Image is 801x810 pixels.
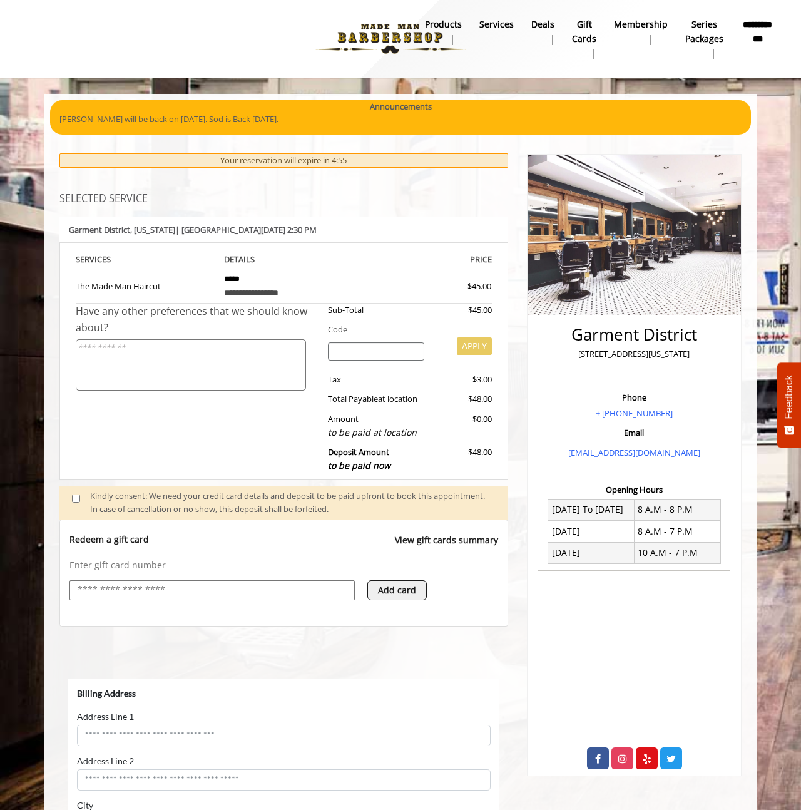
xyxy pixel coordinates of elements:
div: to be paid at location [328,426,425,439]
td: [DATE] To [DATE] [548,499,635,520]
div: $45.00 [422,280,491,293]
b: Series packages [685,18,723,46]
div: $3.00 [434,373,491,386]
div: Sub-Total [319,304,434,317]
a: ServicesServices [471,16,523,48]
th: PRICE [353,252,492,267]
span: S [106,254,111,265]
p: [STREET_ADDRESS][US_STATE] [541,347,727,361]
span: at location [378,393,417,404]
p: [PERSON_NAME] will be back on [DATE]. Sod is Back [DATE]. [59,113,742,126]
div: $0.00 [434,413,491,439]
h2: Garment District [541,326,727,344]
div: $45.00 [434,304,491,317]
div: $48.00 [434,392,491,406]
a: Gift cardsgift cards [563,16,605,62]
b: products [425,18,462,31]
div: Tax [319,373,434,386]
span: Feedback [783,375,795,419]
a: MembershipMembership [605,16,676,48]
div: Code [319,323,492,336]
label: Country [9,210,45,221]
button: Feedback - Show survey [777,362,801,448]
th: SERVICE [76,252,215,267]
span: to be paid now [328,459,390,471]
td: 10 A.M - 7 P.M [634,542,720,563]
td: [DATE] [548,521,635,542]
b: gift cards [572,18,596,46]
span: , [US_STATE] [130,224,175,235]
b: Services [479,18,514,31]
button: Add card [367,580,427,600]
label: Zip Code [9,166,48,177]
p: Enter gift card number [69,559,498,572]
b: Deals [531,18,554,31]
td: 8 A.M - 8 P.M [634,499,720,520]
a: + [PHONE_NUMBER] [596,408,673,419]
h3: Email [541,428,727,437]
h3: SELECTED SERVICE [59,193,508,205]
div: Have any other preferences that we should know about? [76,304,319,336]
td: 8 A.M - 7 P.M [634,521,720,542]
img: Made Man Barbershop logo [304,4,476,73]
a: DealsDeals [523,16,563,48]
h3: Opening Hours [538,485,730,494]
td: [DATE] [548,542,635,563]
a: [EMAIL_ADDRESS][DOMAIN_NAME] [568,447,700,458]
p: Redeem a gift card [69,533,149,546]
a: Series packagesSeries packages [676,16,732,62]
div: Kindly consent: We need your credit card details and deposit to be paid upfront to book this appo... [90,490,496,516]
b: Deposit Amount [328,446,390,471]
b: Membership [614,18,668,31]
b: Announcements [370,100,432,113]
div: Total Payable [319,392,434,406]
th: DETAILS [215,252,354,267]
label: City [9,121,25,132]
b: Billing Address [9,9,68,20]
label: Address Line 2 [9,77,66,88]
div: Amount [319,413,434,439]
a: Productsproducts [416,16,471,48]
div: $48.00 [434,446,491,473]
button: Submit [384,255,423,274]
b: Garment District | [GEOGRAPHIC_DATA][DATE] 2:30 PM [69,224,317,235]
label: Address Line 1 [9,33,66,43]
a: View gift cards summary [395,533,498,559]
div: Your reservation will expire in 4:55 [59,153,508,168]
h3: Phone [541,393,727,402]
td: The Made Man Haircut [76,267,215,304]
button: APPLY [457,337,492,355]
